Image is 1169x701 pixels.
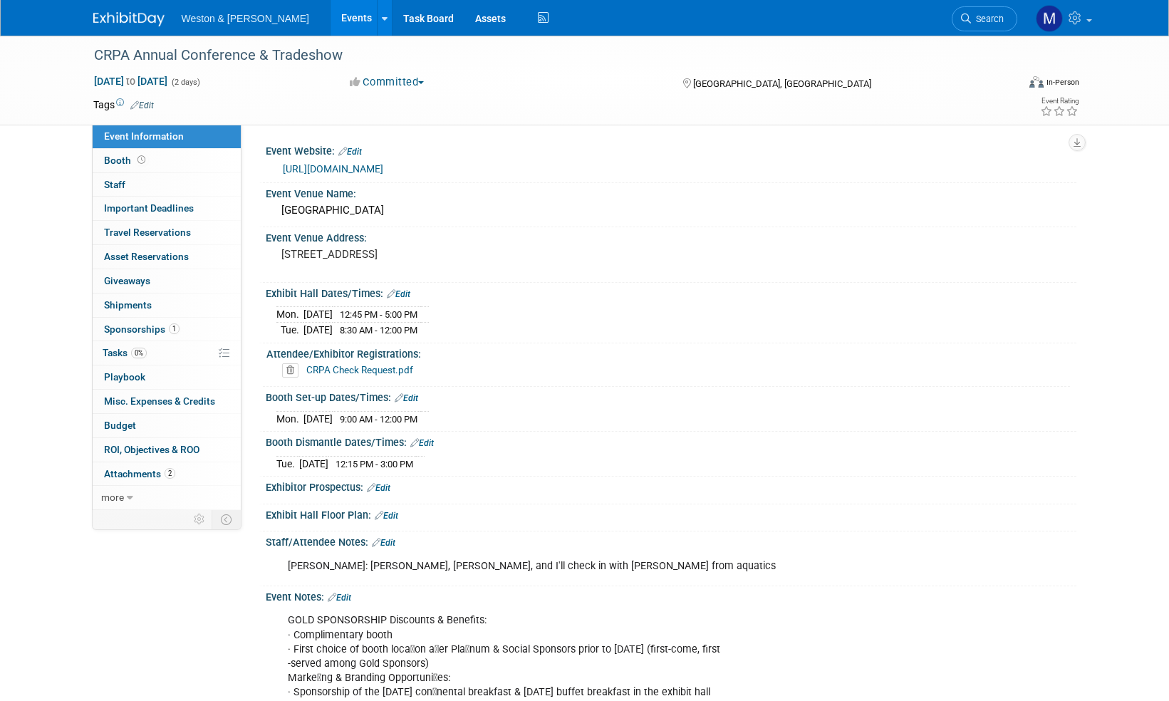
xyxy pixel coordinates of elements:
[266,477,1076,495] div: Exhibitor Prospectus:
[93,197,241,220] a: Important Deadlines
[104,395,215,407] span: Misc. Expenses & Credits
[93,486,241,509] a: more
[276,323,303,338] td: Tue.
[345,75,430,90] button: Committed
[338,147,362,157] a: Edit
[1046,77,1079,88] div: In-Person
[299,456,328,471] td: [DATE]
[93,125,241,148] a: Event Information
[340,325,417,336] span: 8:30 AM - 12:00 PM
[266,504,1076,523] div: Exhibit Hall Floor Plan:
[93,149,241,172] a: Booth
[93,294,241,317] a: Shipments
[93,462,241,486] a: Attachments2
[266,432,1076,450] div: Booth Dismantle Dates/Times:
[266,531,1076,550] div: Staff/Attendee Notes:
[104,155,148,166] span: Booth
[93,75,168,88] span: [DATE] [DATE]
[340,309,417,320] span: 12:45 PM - 5:00 PM
[952,6,1017,31] a: Search
[266,586,1076,605] div: Event Notes:
[282,365,304,375] a: Delete attachment?
[1040,98,1079,105] div: Event Rating
[104,468,175,479] span: Attachments
[182,13,309,24] span: Weston & [PERSON_NAME]
[104,227,191,238] span: Travel Reservations
[124,76,137,87] span: to
[303,411,333,426] td: [DATE]
[303,323,333,338] td: [DATE]
[395,393,418,403] a: Edit
[104,371,145,383] span: Playbook
[93,269,241,293] a: Giveaways
[93,245,241,269] a: Asset Reservations
[336,459,413,469] span: 12:15 PM - 3:00 PM
[104,130,184,142] span: Event Information
[303,307,333,323] td: [DATE]
[93,318,241,341] a: Sponsorships1
[135,155,148,165] span: Booth not reserved yet
[328,593,351,603] a: Edit
[367,483,390,493] a: Edit
[170,78,200,87] span: (2 days)
[104,444,199,455] span: ROI, Objectives & ROO
[93,12,165,26] img: ExhibitDay
[187,510,212,529] td: Personalize Event Tab Strip
[104,251,189,262] span: Asset Reservations
[971,14,1004,24] span: Search
[104,275,150,286] span: Giveaways
[276,199,1066,222] div: [GEOGRAPHIC_DATA]
[281,248,588,261] pre: [STREET_ADDRESS]
[93,221,241,244] a: Travel Reservations
[93,365,241,389] a: Playbook
[340,414,417,425] span: 9:00 AM - 12:00 PM
[266,227,1076,245] div: Event Venue Address:
[212,510,241,529] td: Toggle Event Tabs
[1029,76,1044,88] img: Format-Inperson.png
[93,390,241,413] a: Misc. Expenses & Credits
[169,323,180,334] span: 1
[276,307,303,323] td: Mon.
[387,289,410,299] a: Edit
[306,364,413,375] a: CRPA Check Request.pdf
[1036,5,1063,32] img: Mary Ann Trujillo
[266,283,1076,301] div: Exhibit Hall Dates/Times:
[266,140,1076,159] div: Event Website:
[101,492,124,503] span: more
[266,183,1076,201] div: Event Venue Name:
[104,420,136,431] span: Budget
[93,173,241,197] a: Staff
[278,552,920,581] div: [PERSON_NAME]: [PERSON_NAME], [PERSON_NAME], and I'll check in with [PERSON_NAME] from aquatics
[89,43,996,68] div: CRPA Annual Conference & Tradeshow
[375,511,398,521] a: Edit
[93,438,241,462] a: ROI, Objectives & ROO
[276,456,299,471] td: Tue.
[372,538,395,548] a: Edit
[104,202,194,214] span: Important Deadlines
[266,343,1070,361] div: Attendee/Exhibitor Registrations:
[104,179,125,190] span: Staff
[283,163,383,175] a: [URL][DOMAIN_NAME]
[933,74,1080,95] div: Event Format
[130,100,154,110] a: Edit
[103,347,147,358] span: Tasks
[276,411,303,426] td: Mon.
[131,348,147,358] span: 0%
[266,387,1076,405] div: Booth Set-up Dates/Times:
[104,323,180,335] span: Sponsorships
[93,414,241,437] a: Budget
[693,78,871,89] span: [GEOGRAPHIC_DATA], [GEOGRAPHIC_DATA]
[93,341,241,365] a: Tasks0%
[410,438,434,448] a: Edit
[165,468,175,479] span: 2
[104,299,152,311] span: Shipments
[93,98,154,112] td: Tags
